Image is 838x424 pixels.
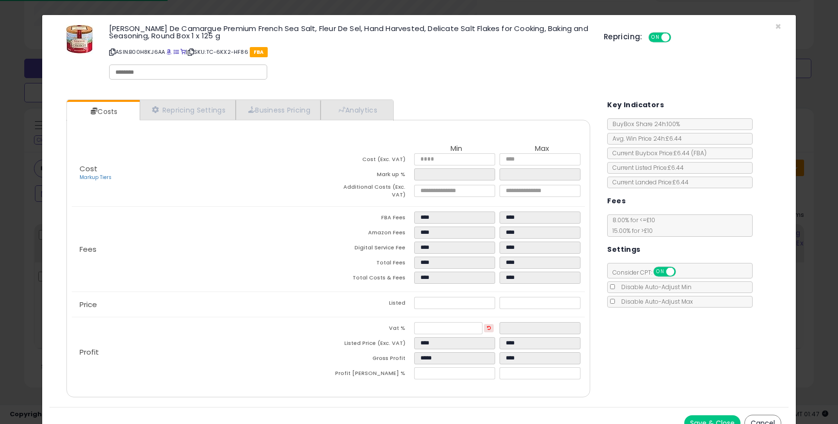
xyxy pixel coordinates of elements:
[775,19,781,33] span: ×
[616,297,693,306] span: Disable Auto-Adjust Max
[328,272,414,287] td: Total Costs & Fees
[328,337,414,352] td: Listed Price (Exc. VAT)
[608,216,655,235] span: 8.00 % for <= £10
[691,149,707,157] span: ( FBA )
[328,168,414,183] td: Mark up %
[80,174,112,181] a: Markup Tiers
[608,134,682,143] span: Avg. Win Price 24h: £6.44
[109,44,589,60] p: ASIN: B00H8KJ6AA | SKU: TC-6KX2-HF86
[669,33,685,42] span: OFF
[328,242,414,257] td: Digital Service Fee
[608,149,707,157] span: Current Buybox Price:
[608,178,689,186] span: Current Landed Price: £6.44
[607,195,626,207] h5: Fees
[180,48,186,56] a: Your listing only
[328,367,414,382] td: Profit [PERSON_NAME] %
[607,99,664,111] h5: Key Indicators
[140,100,236,120] a: Repricing Settings
[72,348,328,356] p: Profit
[109,25,589,39] h3: [PERSON_NAME] De Camargue Premium French Sea Salt, Fleur De Sel, Hand Harvested, Delicate Salt Fl...
[328,212,414,227] td: FBA Fees
[328,153,414,168] td: Cost (Exc. VAT)
[328,183,414,201] td: Additional Costs (Exc. VAT)
[67,102,139,121] a: Costs
[321,100,392,120] a: Analytics
[616,283,692,291] span: Disable Auto-Adjust Min
[674,149,707,157] span: £6.44
[608,227,653,235] span: 15.00 % for > £10
[607,244,640,256] h5: Settings
[414,145,500,153] th: Min
[604,33,643,41] h5: Repricing:
[328,257,414,272] td: Total Fees
[608,163,684,172] span: Current Listed Price: £6.44
[608,120,680,128] span: BuyBox Share 24h: 100%
[236,100,321,120] a: Business Pricing
[608,268,689,277] span: Consider CPT:
[166,48,172,56] a: BuyBox page
[72,165,328,181] p: Cost
[174,48,179,56] a: All offer listings
[675,268,690,276] span: OFF
[72,301,328,309] p: Price
[328,297,414,312] td: Listed
[500,145,585,153] th: Max
[328,352,414,367] td: Gross Profit
[328,227,414,242] td: Amazon Fees
[72,245,328,253] p: Fees
[654,268,666,276] span: ON
[250,47,268,57] span: FBA
[328,322,414,337] td: Vat %
[66,25,93,54] img: 51pCUWJYKtL._SL60_.jpg
[649,33,661,42] span: ON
